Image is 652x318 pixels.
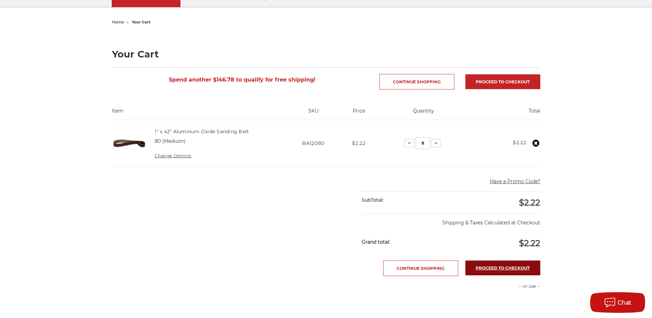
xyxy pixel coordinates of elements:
span: $2.22 [519,198,540,208]
th: Item [112,107,285,120]
a: Change Options [155,153,191,158]
a: Continue Shopping [379,74,454,89]
span: Chat [618,299,632,306]
div: SubTotal: [362,192,451,209]
th: SKU [285,107,341,120]
a: Continue Shopping [383,261,458,276]
strong: Grand total: [362,239,390,245]
span: BA12080 [302,140,324,146]
dd: 80 (Medium) [155,138,186,145]
th: Total [471,107,540,120]
input: 1" x 42" Aluminum Oxide Sanding Belt Quantity: [416,137,430,149]
img: 1" x 42" Aluminum Oxide Belt [112,126,146,160]
h1: Your Cart [112,50,540,59]
a: Proceed to checkout [465,261,540,275]
a: home [112,20,124,24]
a: 1" x 42" Aluminum Oxide Sanding Belt [155,128,249,135]
span: $2.22 [519,238,540,248]
strong: $2.22 [513,139,527,146]
button: Chat [590,292,645,313]
span: Spend another $146.78 to qualify for free shipping! [169,76,316,83]
th: Price [342,107,376,120]
p: Shipping & Taxes Calculated at Checkout [362,214,540,226]
button: Have a Promo Code? [490,178,540,185]
span: your cart [132,20,151,24]
span: $2.22 [352,140,366,146]
p: -- or use -- [454,283,540,289]
th: Quantity [376,107,471,120]
a: Proceed to checkout [465,74,540,89]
